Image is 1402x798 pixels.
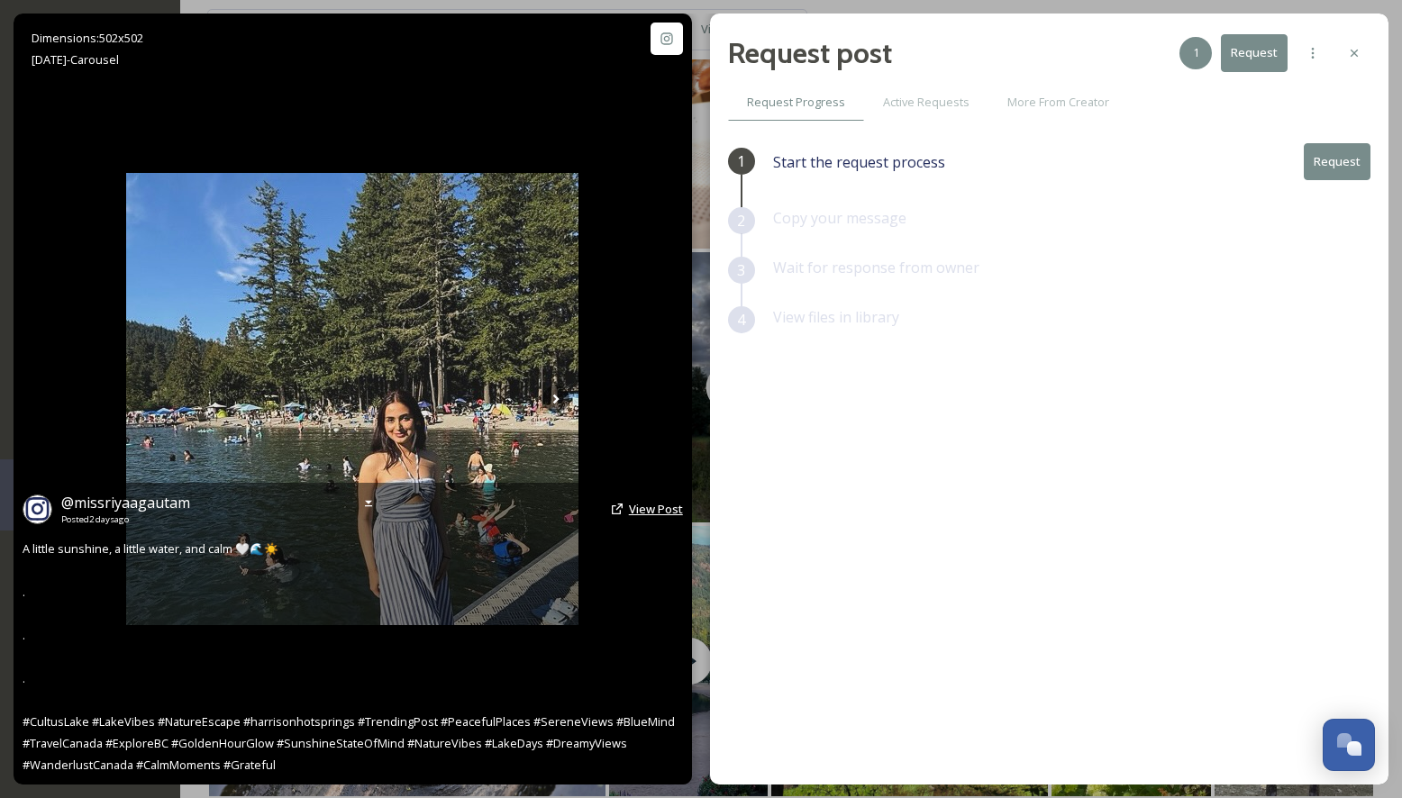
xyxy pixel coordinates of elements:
[773,208,906,228] span: Copy your message
[1323,719,1375,771] button: Open Chat
[32,30,143,46] span: Dimensions: 502 x 502
[126,173,578,625] img: A little sunshine, a little water, and calm 🤍🌊☀️ . . . #CultusLake #LakeVibes #NatureEscape #harr...
[1304,143,1370,180] button: Request
[737,210,745,231] span: 2
[61,492,190,513] a: @missriyaagautam
[728,32,892,75] h2: Request post
[1221,34,1288,71] button: Request
[773,151,945,173] span: Start the request process
[629,501,683,518] a: View Post
[61,493,190,512] span: @ missriyaagautam
[773,258,979,277] span: Wait for response from owner
[737,309,745,331] span: 4
[883,94,970,111] span: Active Requests
[61,513,190,526] span: Posted 2 days ago
[629,501,683,517] span: View Post
[737,259,745,281] span: 3
[747,94,845,111] span: Request Progress
[1007,94,1109,111] span: More From Creator
[737,150,745,172] span: 1
[1193,44,1199,61] span: 1
[773,307,899,327] span: View files in library
[32,51,119,68] span: [DATE] - Carousel
[23,540,678,773] span: A little sunshine, a little water, and calm 🤍🌊☀️ . . . #CultusLake #LakeVibes #NatureEscape #harr...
